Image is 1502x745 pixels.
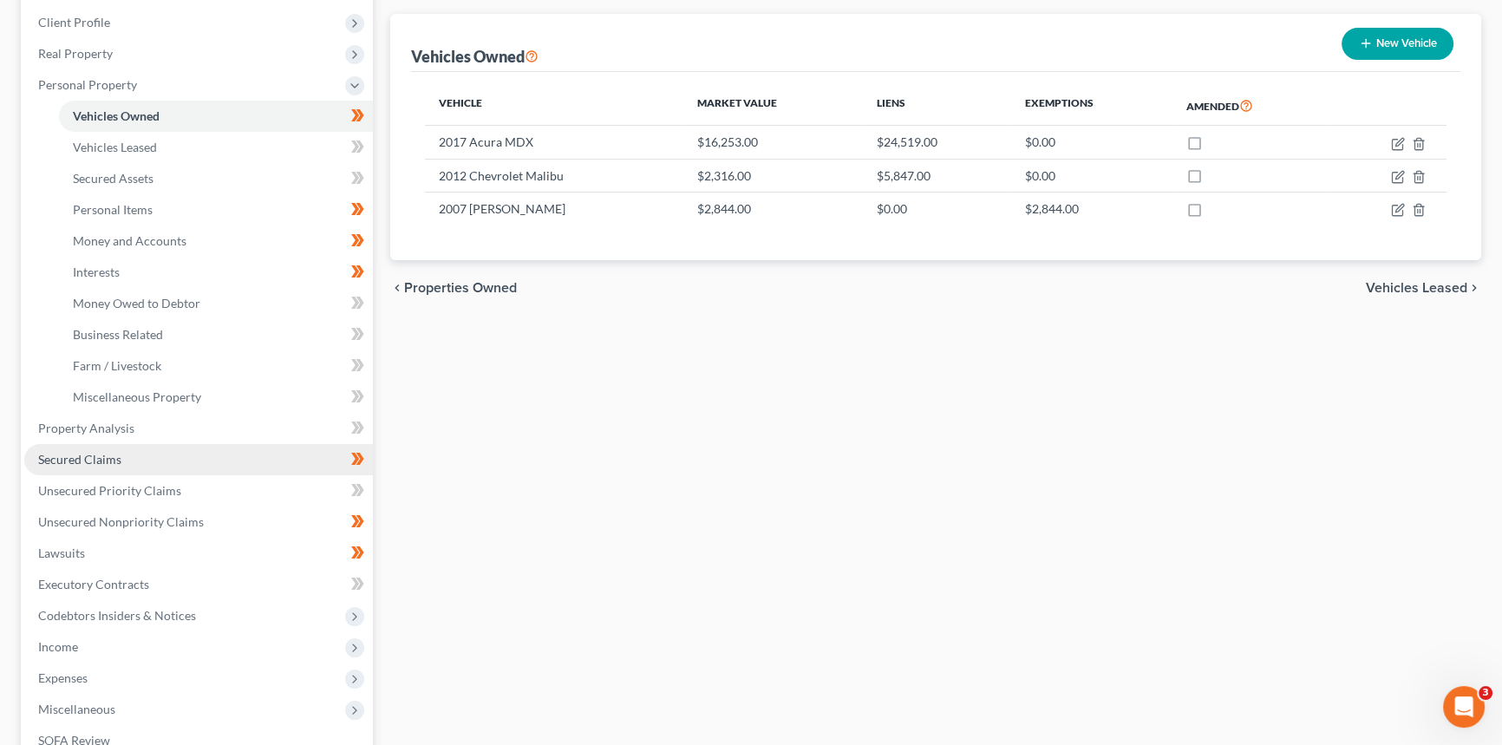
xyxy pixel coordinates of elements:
span: Money and Accounts [73,233,186,248]
th: Vehicle [425,86,683,126]
span: Vehicles Owned [73,108,160,123]
span: Real Property [38,46,113,61]
a: Vehicles Leased [59,132,373,163]
span: Secured Claims [38,452,121,467]
span: Codebtors Insiders & Notices [38,608,196,623]
button: New Vehicle [1342,28,1453,60]
i: chevron_right [1467,281,1481,295]
iframe: Intercom live chat [1443,686,1485,728]
td: 2007 [PERSON_NAME] [425,193,683,225]
span: 3 [1479,686,1492,700]
a: Secured Assets [59,163,373,194]
td: $2,844.00 [683,193,863,225]
th: Exemptions [1011,86,1172,126]
span: Expenses [38,670,88,685]
span: Business Related [73,327,163,342]
td: $0.00 [1011,159,1172,192]
span: Money Owed to Debtor [73,296,200,310]
span: Lawsuits [38,546,85,560]
a: Unsecured Priority Claims [24,475,373,506]
a: Farm / Livestock [59,350,373,382]
a: Unsecured Nonpriority Claims [24,506,373,538]
td: 2017 Acura MDX [425,126,683,159]
span: Unsecured Nonpriority Claims [38,514,204,529]
td: 2012 Chevrolet Malibu [425,159,683,192]
span: Income [38,639,78,654]
span: Executory Contracts [38,577,149,591]
span: Secured Assets [73,171,153,186]
td: $24,519.00 [863,126,1011,159]
td: $2,316.00 [683,159,863,192]
span: Miscellaneous [38,702,115,716]
button: Vehicles Leased chevron_right [1366,281,1481,295]
a: Lawsuits [24,538,373,569]
td: $5,847.00 [863,159,1011,192]
th: Market Value [683,86,863,126]
span: Client Profile [38,15,110,29]
span: Properties Owned [404,281,517,295]
a: Money and Accounts [59,225,373,257]
a: Secured Claims [24,444,373,475]
a: Personal Items [59,194,373,225]
a: Miscellaneous Property [59,382,373,413]
th: Liens [863,86,1011,126]
span: Unsecured Priority Claims [38,483,181,498]
div: Vehicles Owned [411,46,539,67]
span: Farm / Livestock [73,358,161,373]
span: Vehicles Leased [1366,281,1467,295]
td: $0.00 [1011,126,1172,159]
i: chevron_left [390,281,404,295]
span: Property Analysis [38,421,134,435]
span: Vehicles Leased [73,140,157,154]
button: chevron_left Properties Owned [390,281,517,295]
span: Interests [73,265,120,279]
td: $16,253.00 [683,126,863,159]
span: Personal Items [73,202,153,217]
td: $0.00 [863,193,1011,225]
a: Business Related [59,319,373,350]
a: Interests [59,257,373,288]
a: Vehicles Owned [59,101,373,132]
a: Executory Contracts [24,569,373,600]
span: Miscellaneous Property [73,389,201,404]
span: Personal Property [38,77,137,92]
th: Amended [1172,86,1330,126]
td: $2,844.00 [1011,193,1172,225]
a: Property Analysis [24,413,373,444]
a: Money Owed to Debtor [59,288,373,319]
